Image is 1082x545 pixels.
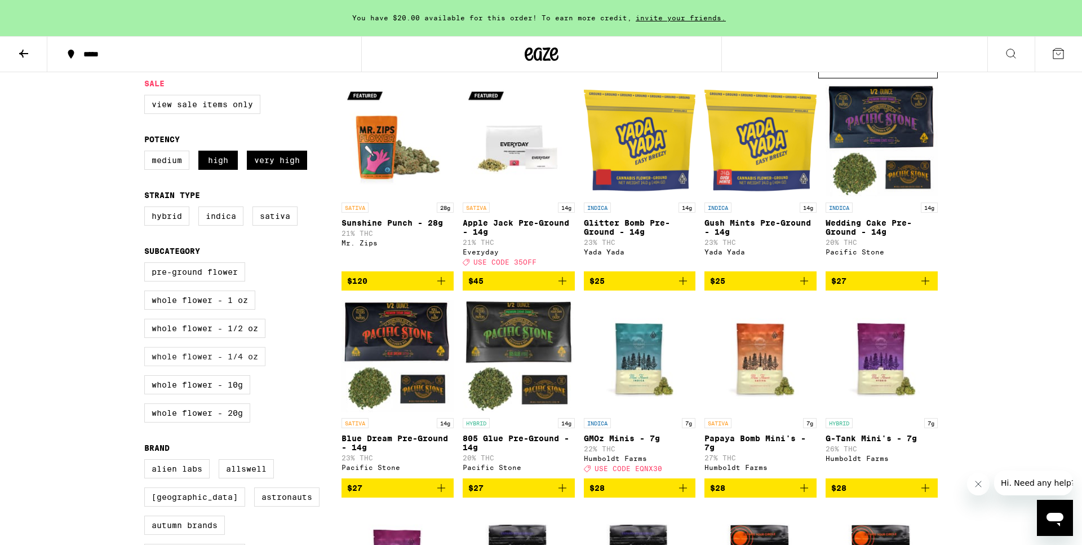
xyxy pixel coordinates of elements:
p: Apple Jack Pre-Ground - 14g [463,218,575,236]
label: High [198,151,238,170]
a: Open page for Gush Mints Pre-Ground - 14g from Yada Yada [704,84,817,271]
legend: Subcategory [144,247,200,256]
p: 20% THC [826,239,938,246]
label: Medium [144,151,189,170]
div: Mr. Zips [342,239,454,247]
p: 21% THC [463,239,575,246]
p: SATIVA [342,418,369,428]
p: Papaya Bomb Mini's - 7g [704,434,817,452]
label: Whole Flower - 10g [144,375,250,394]
a: Open page for Glitter Bomb Pre-Ground - 14g from Yada Yada [584,84,696,271]
label: Whole Flower - 1/2 oz [144,319,265,338]
button: Add to bag [826,271,938,291]
span: $27 [468,484,484,493]
p: 14g [437,418,454,428]
label: Indica [198,206,243,226]
span: Hi. Need any help? [7,8,81,17]
legend: Sale [144,79,165,88]
img: Pacific Stone - Blue Dream Pre-Ground - 14g [342,300,454,412]
label: Whole Flower - 1 oz [144,291,255,310]
span: $120 [347,276,367,285]
p: SATIVA [704,418,731,428]
img: Humboldt Farms - G-Tank Mini's - 7g [826,300,938,412]
p: 28g [437,203,454,213]
a: Open page for Wedding Cake Pre-Ground - 14g from Pacific Stone [826,84,938,271]
a: Open page for Sunshine Punch - 28g from Mr. Zips [342,84,454,271]
button: Add to bag [584,271,696,291]
p: INDICA [704,203,731,213]
p: SATIVA [463,203,490,213]
p: 23% THC [342,454,454,462]
label: Astronauts [254,487,320,507]
p: 27% THC [704,454,817,462]
label: Hybrid [144,206,189,226]
p: Gush Mints Pre-Ground - 14g [704,218,817,236]
p: 14g [679,203,695,213]
div: Humboldt Farms [704,464,817,471]
span: $25 [710,276,725,285]
img: Mr. Zips - Sunshine Punch - 28g [342,84,454,197]
div: Humboldt Farms [584,455,696,462]
p: 7g [803,418,817,428]
legend: Potency [144,135,180,144]
p: 7g [924,418,938,428]
p: Glitter Bomb Pre-Ground - 14g [584,218,696,236]
p: 14g [921,203,938,213]
img: Humboldt Farms - GMOz Minis - 7g [584,300,696,412]
span: USE CODE 35OFF [473,258,536,266]
p: 21% THC [342,230,454,237]
button: Add to bag [342,478,454,498]
img: Yada Yada - Gush Mints Pre-Ground - 14g [704,84,817,197]
button: Add to bag [826,478,938,498]
p: 26% THC [826,445,938,452]
div: Pacific Stone [463,464,575,471]
p: SATIVA [342,203,369,213]
label: [GEOGRAPHIC_DATA] [144,487,245,507]
label: Pre-ground Flower [144,262,245,282]
p: 20% THC [463,454,575,462]
button: Add to bag [704,478,817,498]
button: Add to bag [463,478,575,498]
div: Yada Yada [704,248,817,256]
label: View Sale Items Only [144,95,260,114]
p: INDICA [584,203,611,213]
span: $28 [589,484,605,493]
div: Pacific Stone [342,464,454,471]
iframe: Message from company [994,471,1073,495]
a: Open page for Blue Dream Pre-Ground - 14g from Pacific Stone [342,300,454,478]
p: HYBRID [826,418,853,428]
button: Add to bag [463,271,575,291]
iframe: Close message [967,473,990,495]
img: Yada Yada - Glitter Bomb Pre-Ground - 14g [584,84,696,197]
img: Everyday - Apple Jack Pre-Ground - 14g [463,84,575,197]
p: INDICA [584,418,611,428]
a: Open page for 805 Glue Pre-Ground - 14g from Pacific Stone [463,300,575,478]
span: $45 [468,276,484,285]
img: Pacific Stone - Wedding Cake Pre-Ground - 14g [826,84,938,197]
label: Autumn Brands [144,516,225,535]
span: $28 [831,484,846,493]
label: Alien Labs [144,459,210,478]
p: HYBRID [463,418,490,428]
iframe: Button to launch messaging window [1037,500,1073,536]
button: Add to bag [342,271,454,291]
button: Add to bag [704,271,817,291]
a: Open page for Papaya Bomb Mini's - 7g from Humboldt Farms [704,300,817,478]
div: Everyday [463,248,575,256]
label: Allswell [219,459,274,478]
p: Sunshine Punch - 28g [342,218,454,227]
legend: Strain Type [144,191,200,200]
p: 14g [558,203,575,213]
span: USE CODE EQNX30 [595,465,662,473]
span: $28 [710,484,725,493]
p: 14g [558,418,575,428]
label: Sativa [252,206,298,226]
p: INDICA [826,203,853,213]
p: 23% THC [584,239,696,246]
label: Very High [247,151,307,170]
span: $25 [589,276,605,285]
button: Add to bag [584,478,696,498]
p: Blue Dream Pre-Ground - 14g [342,434,454,452]
p: 22% THC [584,445,696,452]
p: Wedding Cake Pre-Ground - 14g [826,218,938,236]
